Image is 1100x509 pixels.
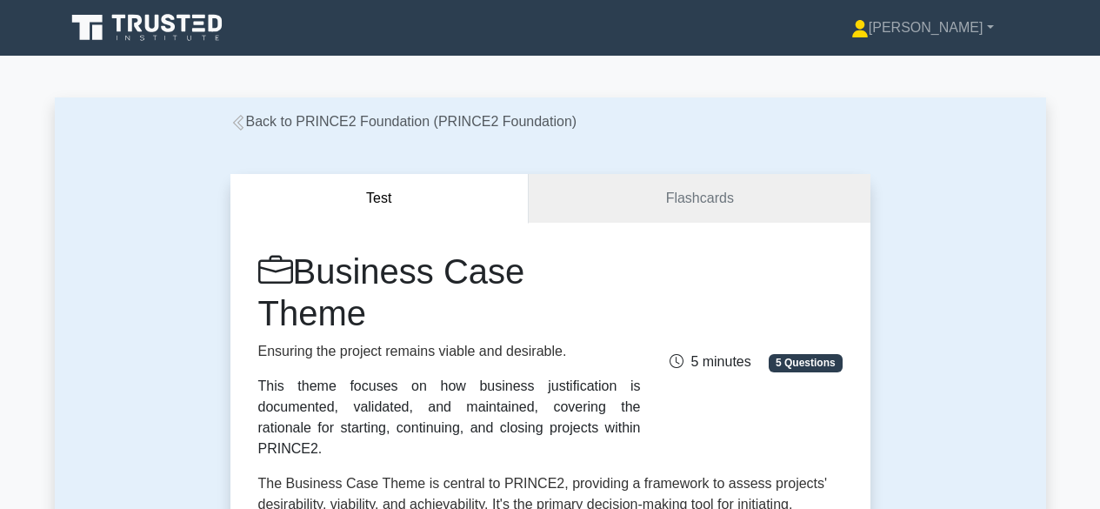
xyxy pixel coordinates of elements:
[230,114,577,129] a: Back to PRINCE2 Foundation (PRINCE2 Foundation)
[810,10,1036,45] a: [PERSON_NAME]
[769,354,842,372] span: 5 Questions
[258,251,641,334] h1: Business Case Theme
[230,174,530,224] button: Test
[670,354,750,369] span: 5 minutes
[529,174,870,224] a: Flashcards
[258,376,641,459] div: This theme focuses on how business justification is documented, validated, and maintained, coveri...
[258,341,641,362] p: Ensuring the project remains viable and desirable.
